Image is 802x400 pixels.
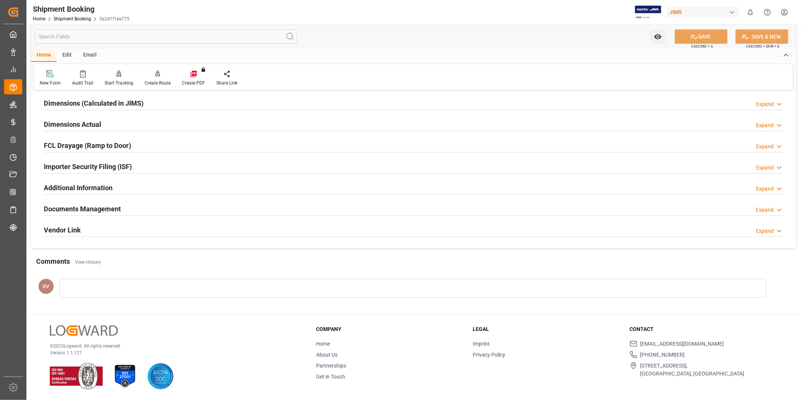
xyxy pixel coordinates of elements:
[33,16,45,22] a: Home
[756,206,774,214] div: Expand
[736,29,788,44] button: SAVE & NEW
[666,5,742,19] button: JIMS
[316,341,330,347] a: Home
[691,43,713,49] span: Ctrl/CMD + S
[675,29,728,44] button: SAVE
[44,162,132,172] h2: Importer Security Filing (ISF)
[44,225,81,235] h2: Vendor Link
[35,29,297,44] input: Search Fields
[742,4,759,21] button: show 0 new notifications
[473,341,490,347] a: Imprint
[473,352,505,358] a: Privacy Policy
[44,140,131,151] h2: FCL Drayage (Ramp to Door)
[316,363,346,369] a: Partnerships
[316,325,463,333] h3: Company
[44,183,113,193] h2: Additional Information
[145,80,171,86] div: Create Route
[50,349,297,356] p: Version 1.1.127
[33,3,130,15] div: Shipment Booking
[31,49,57,62] div: Home
[105,80,133,86] div: Start Tracking
[746,43,779,49] span: Ctrl/CMD + Shift + S
[756,185,774,193] div: Expand
[50,363,103,389] img: ISO 9001 & ISO 14001 Certification
[756,227,774,235] div: Expand
[316,374,345,380] a: Get in Touch
[640,351,685,359] span: [PHONE_NUMBER]
[635,6,661,19] img: Exertis%20JAM%20-%20Email%20Logo.jpg_1722504956.jpg
[630,325,777,333] h3: Contact
[44,119,101,129] h2: Dimensions Actual
[666,7,739,18] div: JIMS
[40,80,61,86] div: New Form
[36,256,70,266] h2: Comments
[640,362,745,378] span: [STREET_ADDRESS], [GEOGRAPHIC_DATA], [GEOGRAPHIC_DATA]
[756,143,774,151] div: Expand
[72,80,93,86] div: Audit Trail
[43,283,49,289] span: GV
[316,352,338,358] a: About Us
[50,343,297,349] p: © 2025 Logward. All rights reserved.
[44,98,143,108] h2: Dimensions (Calculated in JIMS)
[75,260,101,265] a: View History
[473,325,620,333] h3: Legal
[650,29,666,44] button: open menu
[112,363,138,389] img: ISO 27001 Certification
[77,49,102,62] div: Email
[759,4,776,21] button: Help Center
[216,80,238,86] div: Share Link
[756,100,774,108] div: Expand
[756,164,774,172] div: Expand
[44,204,121,214] h2: Documents Management
[50,325,118,336] img: Logward Logo
[756,122,774,129] div: Expand
[147,363,174,389] img: AICPA SOC
[54,16,91,22] a: Shipment Booking
[640,340,724,348] span: [EMAIL_ADDRESS][DOMAIN_NAME]
[57,49,77,62] div: Edit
